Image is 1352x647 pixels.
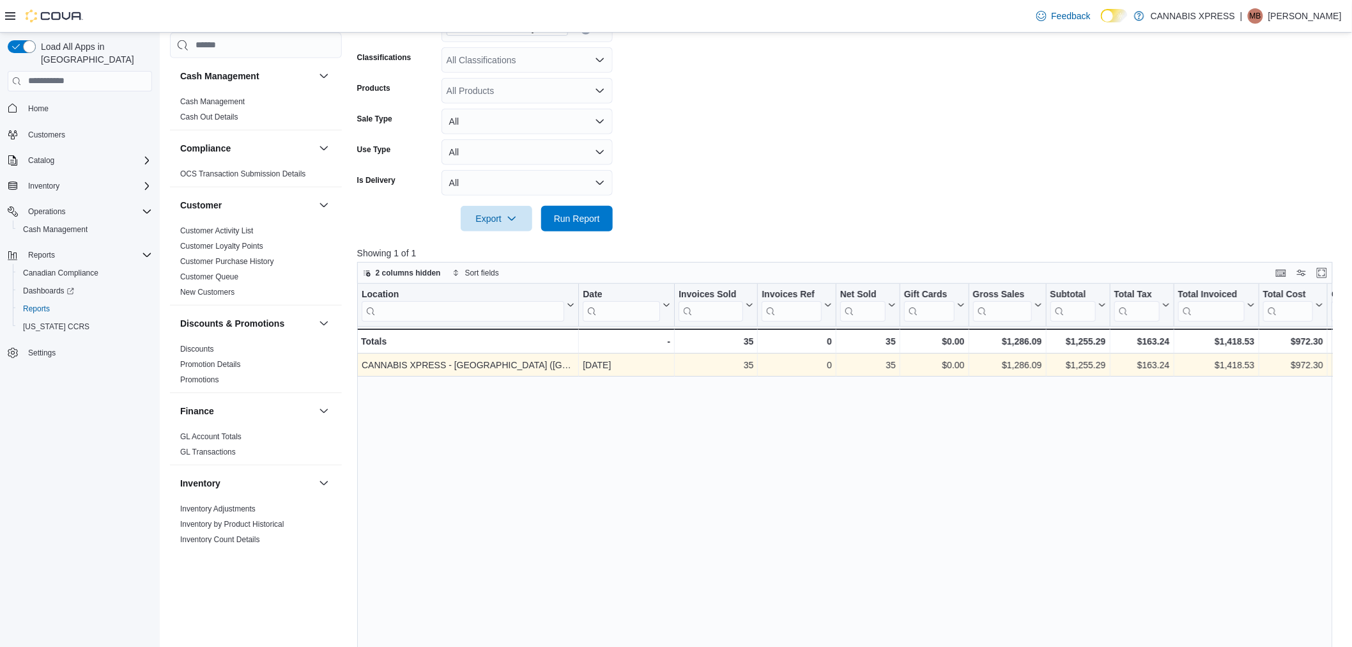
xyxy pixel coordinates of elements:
[180,447,236,456] a: GL Transactions
[1052,10,1091,22] span: Feedback
[23,153,152,168] span: Catalog
[180,272,238,281] a: Customer Queue
[1050,288,1095,300] div: Subtotal
[180,518,284,529] span: Inventory by Product Historical
[1248,8,1263,24] div: Maggie Baillargeon
[3,246,157,264] button: Reports
[1273,265,1289,281] button: Keyboard shortcuts
[180,476,220,489] h3: Inventory
[362,357,574,373] div: CANNABIS XPRESS - [GEOGRAPHIC_DATA] ([GEOGRAPHIC_DATA])
[18,283,152,299] span: Dashboards
[904,288,955,300] div: Gift Cards
[1263,288,1312,300] div: Total Cost
[1178,357,1254,373] div: $1,418.53
[3,152,157,169] button: Catalog
[3,99,157,118] button: Home
[18,319,95,334] a: [US_STATE] CCRS
[583,288,660,300] div: Date
[904,288,965,321] button: Gift Cards
[13,264,157,282] button: Canadian Compliance
[679,288,743,300] div: Invoices Sold
[679,357,753,373] div: 35
[23,204,71,219] button: Operations
[23,204,152,219] span: Operations
[18,265,152,281] span: Canadian Compliance
[180,343,214,354] span: Discounts
[316,403,332,418] button: Finance
[26,10,83,22] img: Cova
[180,503,256,513] span: Inventory Adjustments
[18,265,104,281] a: Canadian Compliance
[180,97,245,105] a: Cash Management
[1101,22,1102,23] span: Dark Mode
[840,288,896,321] button: Net Sold
[1114,357,1169,373] div: $163.24
[23,304,50,314] span: Reports
[442,139,613,165] button: All
[28,348,56,358] span: Settings
[595,55,605,65] button: Open list of options
[180,359,241,368] a: Promotion Details
[23,268,98,278] span: Canadian Compliance
[357,83,390,93] label: Products
[23,100,152,116] span: Home
[23,101,54,116] a: Home
[1240,8,1243,24] p: |
[316,315,332,331] button: Discounts & Promotions
[762,334,831,349] div: 0
[679,288,743,321] div: Invoices Sold
[583,288,670,321] button: Date
[180,240,263,251] span: Customer Loyalty Points
[904,357,965,373] div: $0.00
[180,256,274,265] a: Customer Purchase History
[762,288,821,321] div: Invoices Ref
[316,475,332,490] button: Inventory
[23,127,70,143] a: Customers
[840,334,896,349] div: 35
[180,112,238,121] a: Cash Out Details
[18,301,55,316] a: Reports
[1294,265,1309,281] button: Display options
[23,153,59,168] button: Catalog
[442,109,613,134] button: All
[180,141,231,154] h3: Compliance
[358,265,446,281] button: 2 columns hidden
[180,198,314,211] button: Customer
[904,288,955,321] div: Gift Card Sales
[180,225,254,235] span: Customer Activity List
[180,69,314,82] button: Cash Management
[1114,334,1169,349] div: $163.24
[679,288,753,321] button: Invoices Sold
[595,86,605,96] button: Open list of options
[554,212,600,225] span: Run Report
[1114,288,1169,321] button: Total Tax
[1114,288,1159,300] div: Total Tax
[3,125,157,144] button: Customers
[180,256,274,266] span: Customer Purchase History
[679,334,753,349] div: 35
[28,250,55,260] span: Reports
[23,286,74,296] span: Dashboards
[461,206,532,231] button: Export
[18,222,152,237] span: Cash Management
[583,288,660,321] div: Date
[468,206,525,231] span: Export
[3,203,157,221] button: Operations
[180,359,241,369] span: Promotion Details
[18,319,152,334] span: Washington CCRS
[23,345,152,361] span: Settings
[840,288,886,300] div: Net Sold
[972,288,1031,300] div: Gross Sales
[357,175,396,185] label: Is Delivery
[23,247,152,263] span: Reports
[762,288,831,321] button: Invoices Ref
[1314,265,1330,281] button: Enter fullscreen
[180,431,242,441] span: GL Account Totals
[180,446,236,456] span: GL Transactions
[972,357,1041,373] div: $1,286.09
[180,111,238,121] span: Cash Out Details
[362,288,574,321] button: Location
[1178,334,1254,349] div: $1,418.53
[1263,334,1323,349] div: $972.30
[180,316,314,329] button: Discounts & Promotions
